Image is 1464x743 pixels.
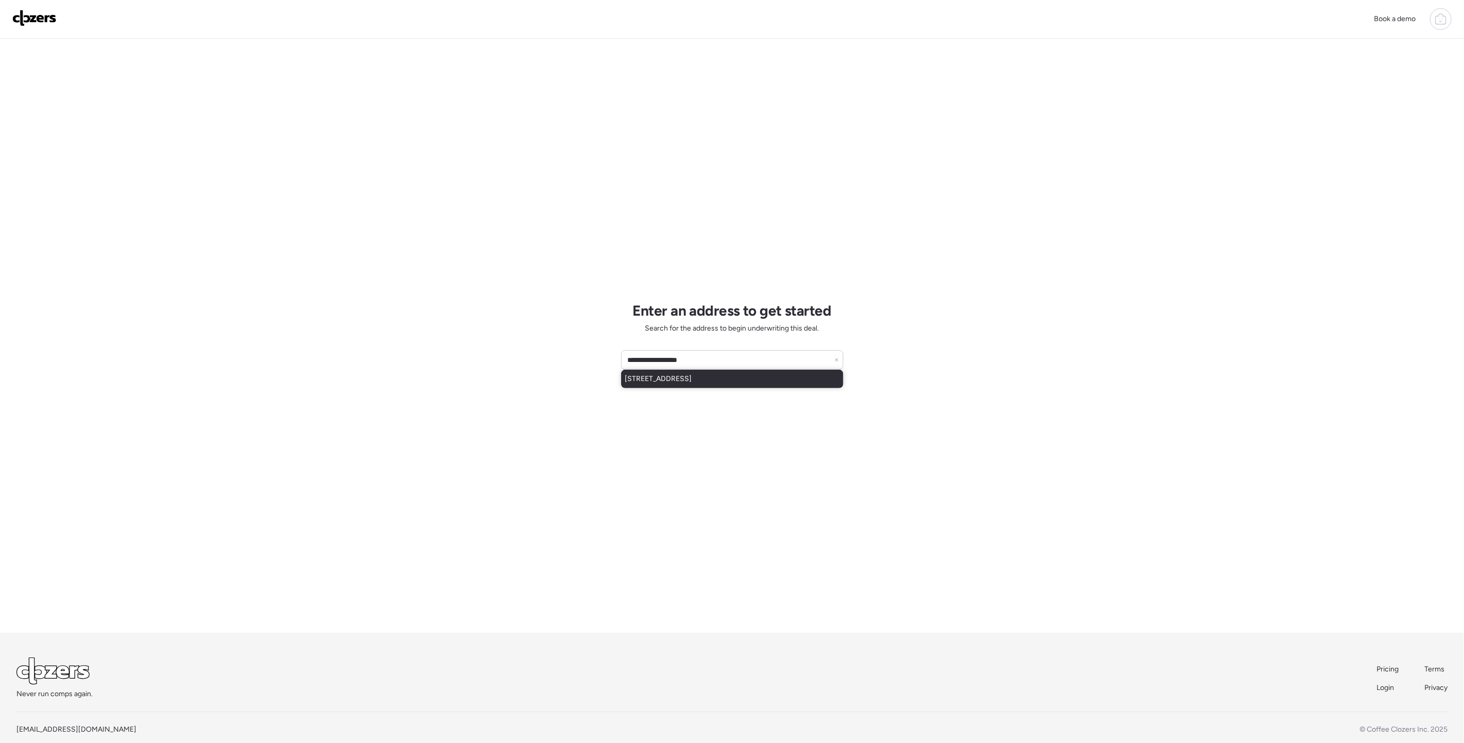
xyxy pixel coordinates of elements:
[1424,664,1448,675] a: Terms
[1377,683,1400,693] a: Login
[16,689,93,699] span: Never run comps again.
[1424,683,1448,693] a: Privacy
[1377,665,1399,673] span: Pricing
[1424,683,1448,692] span: Privacy
[625,374,692,384] span: [STREET_ADDRESS]
[1360,725,1448,734] span: © Coffee Clozers Inc. 2025
[1374,14,1416,23] span: Book a demo
[645,323,819,334] span: Search for the address to begin underwriting this deal.
[1377,664,1400,675] a: Pricing
[12,10,57,26] img: Logo
[1377,683,1394,692] span: Login
[1424,665,1444,673] span: Terms
[16,658,90,685] img: Logo Light
[16,725,136,734] a: [EMAIL_ADDRESS][DOMAIN_NAME]
[633,302,832,319] h1: Enter an address to get started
